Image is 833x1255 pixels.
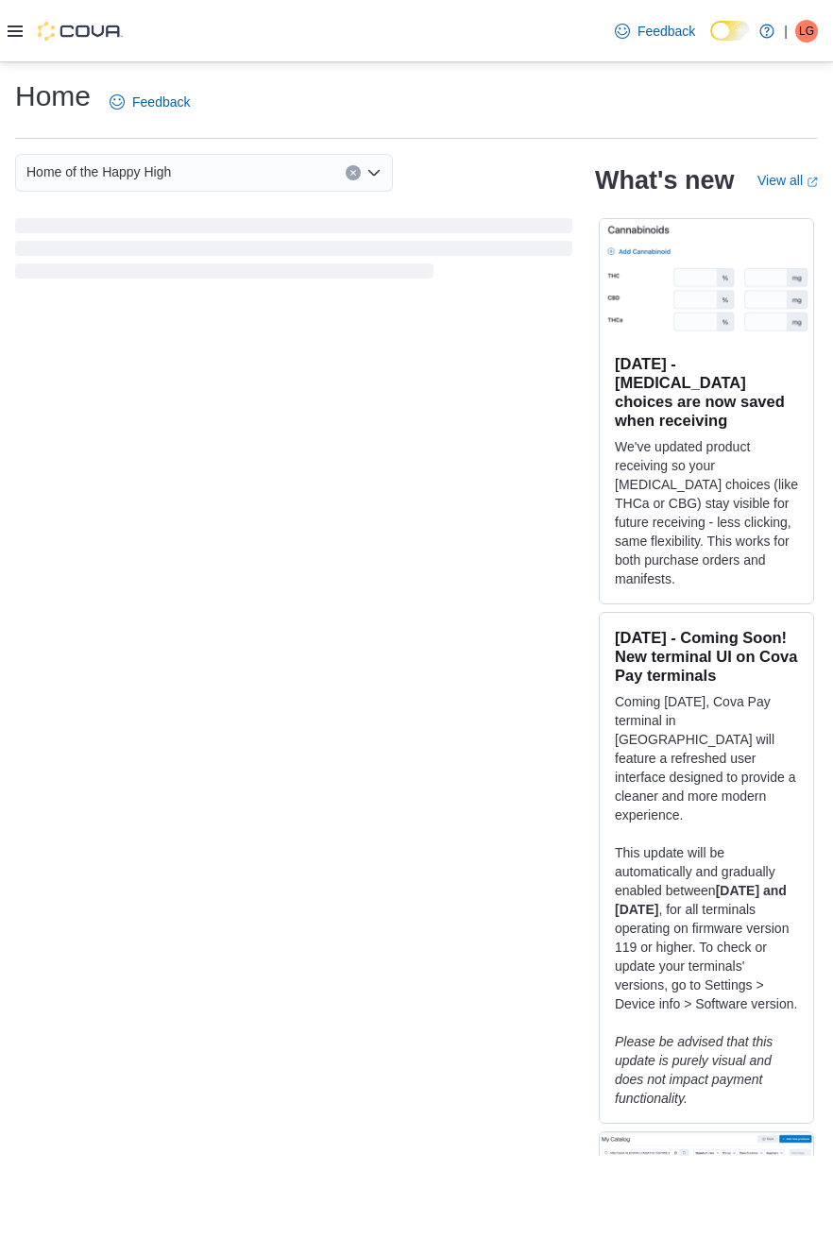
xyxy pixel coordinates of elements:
h1: Home [15,77,91,115]
p: Coming [DATE], Cova Pay terminal in [GEOGRAPHIC_DATA] will feature a refreshed user interface des... [615,692,798,824]
a: View allExternal link [757,173,818,188]
a: Feedback [607,12,703,50]
img: Cova [38,22,123,41]
h3: [DATE] - Coming Soon! New terminal UI on Cova Pay terminals [615,628,798,685]
span: Loading [15,222,572,282]
p: | [784,20,788,42]
div: Liam Goff [795,20,818,42]
h2: What's new [595,165,734,195]
span: Home of the Happy High [26,161,171,183]
svg: External link [807,177,818,188]
p: We've updated product receiving so your [MEDICAL_DATA] choices (like THCa or CBG) stay visible fo... [615,437,798,588]
em: Please be advised that this update is purely visual and does not impact payment functionality. [615,1034,773,1106]
strong: [DATE] and [DATE] [615,883,787,917]
span: Dark Mode [710,41,711,42]
span: Feedback [132,93,190,111]
a: Feedback [102,83,197,121]
p: This update will be automatically and gradually enabled between , for all terminals operating on ... [615,843,798,1013]
button: Clear input [346,165,361,180]
span: Feedback [637,22,695,41]
input: Dark Mode [710,21,750,41]
h3: [DATE] - [MEDICAL_DATA] choices are now saved when receiving [615,354,798,430]
button: Open list of options [366,165,382,180]
span: LG [799,20,814,42]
